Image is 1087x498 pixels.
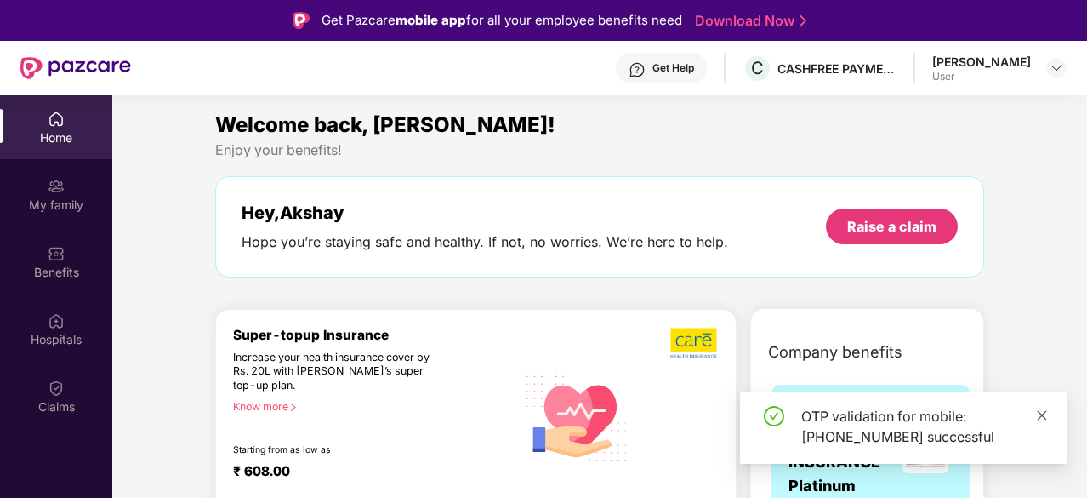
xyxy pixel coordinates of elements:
[322,10,682,31] div: Get Pazcare for all your employee benefits need
[48,245,65,262] img: svg+xml;base64,PHN2ZyBpZD0iQmVuZWZpdHMiIHhtbG5zPSJodHRwOi8vd3d3LnczLm9yZy8yMDAwL3N2ZyIgd2lkdGg9Ij...
[800,12,806,30] img: Stroke
[801,406,1046,447] div: OTP validation for mobile: [PHONE_NUMBER] successful
[215,112,555,137] span: Welcome back, [PERSON_NAME]!
[233,463,499,484] div: ₹ 608.00
[629,61,646,78] img: svg+xml;base64,PHN2ZyBpZD0iSGVscC0zMngzMiIgeG1sbnM9Imh0dHA6Ly93d3cudzMub3JnLzIwMDAvc3ZnIiB3aWR0aD...
[932,54,1031,70] div: [PERSON_NAME]
[48,380,65,397] img: svg+xml;base64,PHN2ZyBpZD0iQ2xhaW0iIHhtbG5zPSJodHRwOi8vd3d3LnczLm9yZy8yMDAwL3N2ZyIgd2lkdGg9IjIwIi...
[233,400,506,412] div: Know more
[20,57,131,79] img: New Pazcare Logo
[233,327,516,343] div: Super-topup Insurance
[293,12,310,29] img: Logo
[1050,61,1063,75] img: svg+xml;base64,PHN2ZyBpZD0iRHJvcGRvd24tMzJ4MzIiIHhtbG5zPSJodHRwOi8vd3d3LnczLm9yZy8yMDAwL3N2ZyIgd2...
[288,403,298,412] span: right
[48,111,65,128] img: svg+xml;base64,PHN2ZyBpZD0iSG9tZSIgeG1sbnM9Imh0dHA6Ly93d3cudzMub3JnLzIwMDAvc3ZnIiB3aWR0aD0iMjAiIG...
[396,12,466,28] strong: mobile app
[1036,409,1048,421] span: close
[215,141,984,159] div: Enjoy your benefits!
[48,312,65,329] img: svg+xml;base64,PHN2ZyBpZD0iSG9zcGl0YWxzIiB4bWxucz0iaHR0cDovL3d3dy53My5vcmcvMjAwMC9zdmciIHdpZHRoPS...
[652,61,694,75] div: Get Help
[516,352,638,475] img: svg+xml;base64,PHN2ZyB4bWxucz0iaHR0cDovL3d3dy53My5vcmcvMjAwMC9zdmciIHhtbG5zOnhsaW5rPSJodHRwOi8vd3...
[764,406,784,426] span: check-circle
[847,217,936,236] div: Raise a claim
[695,12,801,30] a: Download Now
[777,60,896,77] div: CASHFREE PAYMENTS INDIA PVT. LTD.
[670,327,719,359] img: b5dec4f62d2307b9de63beb79f102df3.png
[751,58,764,78] span: C
[932,70,1031,83] div: User
[242,203,728,223] div: Hey, Akshay
[48,178,65,195] img: svg+xml;base64,PHN2ZyB3aWR0aD0iMjAiIGhlaWdodD0iMjAiIHZpZXdCb3g9IjAgMCAyMCAyMCIgZmlsbD0ibm9uZSIgeG...
[242,233,728,251] div: Hope you’re staying safe and healthy. If not, no worries. We’re here to help.
[233,444,444,456] div: Starting from as low as
[233,351,443,393] div: Increase your health insurance cover by Rs. 20L with [PERSON_NAME]’s super top-up plan.
[768,341,902,364] span: Company benefits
